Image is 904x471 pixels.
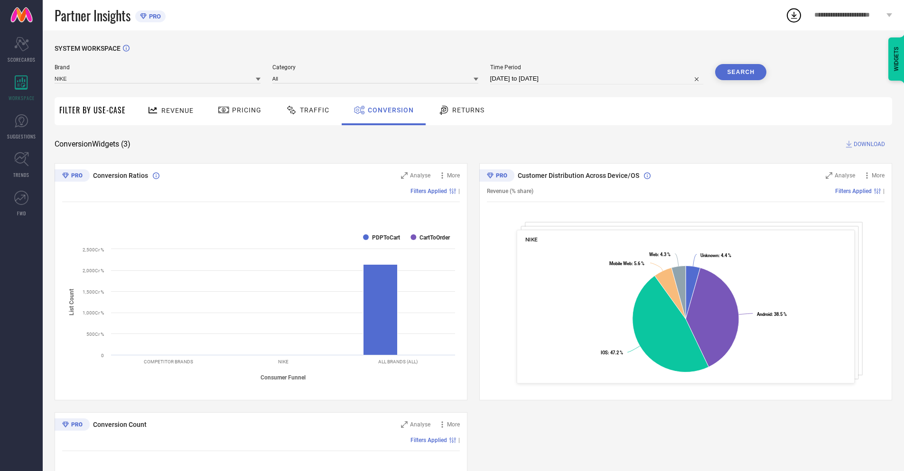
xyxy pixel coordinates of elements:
span: Filters Applied [410,188,447,194]
input: Select time period [490,73,704,84]
span: Category [272,64,478,71]
div: Premium [479,169,514,184]
tspan: Android [757,312,772,317]
span: SYSTEM WORKSPACE [55,45,121,52]
text: COMPETITOR BRANDS [144,359,193,364]
span: Analyse [410,172,430,179]
span: Conversion [368,106,414,114]
tspan: Unknown [700,253,718,258]
span: Analyse [410,421,430,428]
tspan: Consumer Funnel [261,374,306,381]
span: Filter By Use-Case [59,104,126,116]
span: Partner Insights [55,6,130,25]
span: Traffic [300,106,329,114]
span: Returns [452,106,485,114]
span: More [872,172,885,179]
span: More [447,421,460,428]
span: More [447,172,460,179]
span: Filters Applied [410,437,447,443]
span: PRO [147,13,161,20]
text: NIKE [278,359,289,364]
span: TRENDS [13,171,29,178]
text: 2,500Cr % [83,247,104,252]
span: | [458,437,460,443]
text: : 47.2 % [601,350,623,355]
div: Premium [55,418,90,433]
text: CartToOrder [419,234,450,241]
text: 500Cr % [86,332,104,337]
span: | [883,188,885,194]
span: DOWNLOAD [854,139,885,149]
span: SCORECARDS [8,56,36,63]
svg: Zoom [401,421,408,428]
text: 0 [101,353,104,358]
text: : 5.6 % [609,261,644,266]
svg: Zoom [826,172,832,179]
span: Brand [55,64,261,71]
text: 2,000Cr % [83,268,104,273]
span: Revenue (% share) [487,188,533,194]
span: | [458,188,460,194]
text: : 38.5 % [757,312,787,317]
svg: Zoom [401,172,408,179]
span: NIKE [525,236,538,243]
span: Time Period [490,64,704,71]
text: ALL BRANDS (ALL) [378,359,418,364]
text: 1,500Cr % [83,289,104,295]
div: Open download list [785,7,802,24]
span: Analyse [835,172,855,179]
tspan: List Count [68,288,75,315]
text: : 4.4 % [700,253,731,258]
text: 1,000Cr % [83,310,104,315]
span: Pricing [232,106,261,114]
span: SUGGESTIONS [7,133,36,140]
span: WORKSPACE [9,94,35,102]
button: Search [715,64,766,80]
span: Revenue [161,107,194,114]
text: : 4.3 % [649,252,671,257]
span: Conversion Ratios [93,172,148,179]
span: Conversion Count [93,421,147,428]
span: Conversion Widgets ( 3 ) [55,139,130,149]
text: PDPToCart [372,234,400,241]
tspan: Web [649,252,658,257]
tspan: Mobile Web [609,261,632,266]
span: Customer Distribution Across Device/OS [518,172,639,179]
div: Premium [55,169,90,184]
span: Filters Applied [835,188,872,194]
tspan: IOS [601,350,608,355]
span: FWD [17,210,26,217]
